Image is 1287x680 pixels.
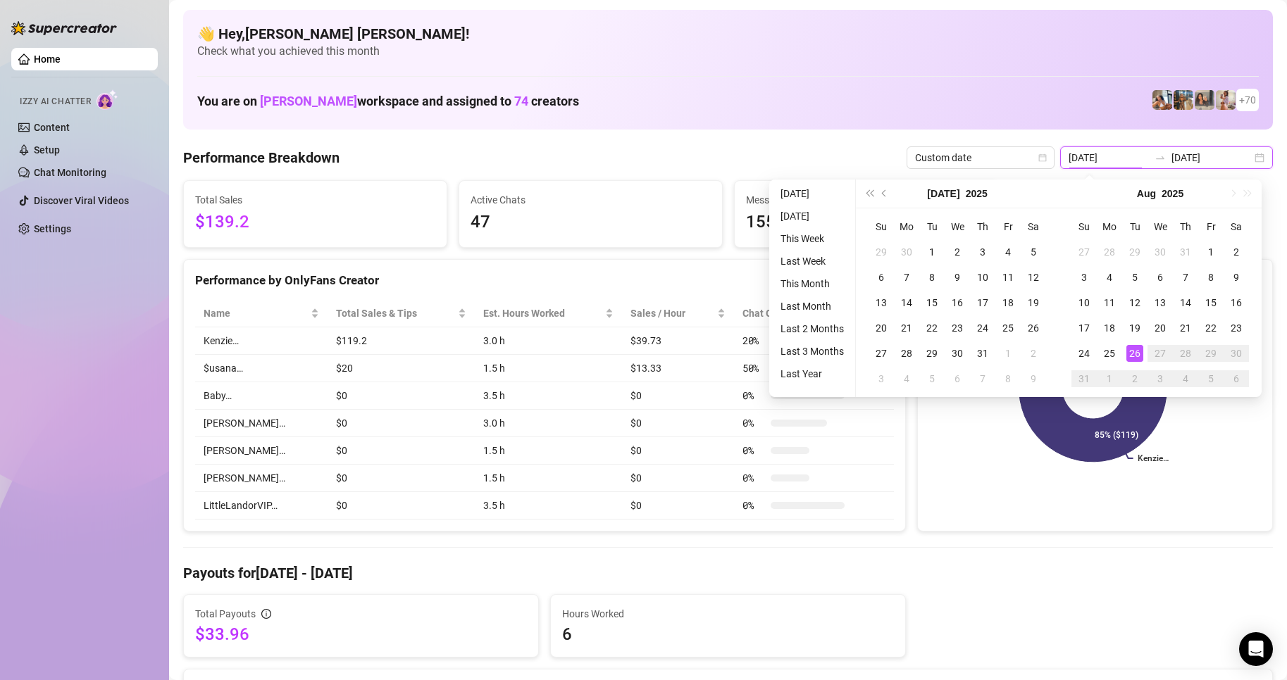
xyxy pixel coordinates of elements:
[1152,370,1169,387] div: 3
[1126,370,1143,387] div: 2
[1152,345,1169,362] div: 27
[775,230,850,247] li: This Week
[919,214,945,239] th: Tu
[919,315,945,341] td: 2025-07-22
[1101,345,1118,362] div: 25
[34,122,70,133] a: Content
[1101,294,1118,311] div: 11
[1021,239,1046,265] td: 2025-07-05
[970,366,995,391] td: 2025-08-07
[1148,214,1173,239] th: We
[622,355,734,382] td: $13.33
[945,239,970,265] td: 2025-07-02
[1025,269,1042,286] div: 12
[328,382,474,410] td: $0
[1025,244,1042,260] div: 5
[775,185,850,202] li: [DATE]
[1021,214,1046,239] th: Sa
[11,21,117,35] img: logo-BBDzfeDw.svg
[894,315,919,341] td: 2025-07-21
[1177,320,1194,336] div: 21
[1195,90,1214,110] img: Esmeralda (@esme_duhhh)
[195,382,328,410] td: Baby…
[1173,214,1198,239] th: Th
[869,214,894,239] th: Su
[195,271,894,290] div: Performance by OnlyFans Creator
[995,214,1021,239] th: Fr
[1155,152,1166,163] span: to
[1228,370,1245,387] div: 6
[1000,370,1016,387] div: 8
[622,465,734,492] td: $0
[927,180,959,208] button: Choose a month
[261,609,271,619] span: info-circle
[475,465,623,492] td: 1.5 h
[1224,214,1249,239] th: Sa
[949,320,966,336] div: 23
[742,388,765,403] span: 0 %
[1126,320,1143,336] div: 19
[1076,370,1093,387] div: 31
[1000,345,1016,362] div: 1
[34,144,60,156] a: Setup
[869,366,894,391] td: 2025-08-03
[1148,290,1173,315] td: 2025-08-13
[894,265,919,290] td: 2025-07-07
[475,410,623,437] td: 3.0 h
[742,360,765,376] span: 50 %
[1126,345,1143,362] div: 26
[742,415,765,431] span: 0 %
[1224,341,1249,366] td: 2025-08-30
[1071,239,1097,265] td: 2025-07-27
[1202,345,1219,362] div: 29
[873,294,890,311] div: 13
[1177,244,1194,260] div: 31
[1173,290,1198,315] td: 2025-08-14
[1000,244,1016,260] div: 4
[924,370,940,387] div: 5
[336,306,454,321] span: Total Sales & Tips
[197,94,579,109] h1: You are on workspace and assigned to creators
[970,290,995,315] td: 2025-07-17
[1148,341,1173,366] td: 2025-08-27
[1097,366,1122,391] td: 2025-09-01
[945,214,970,239] th: We
[1021,290,1046,315] td: 2025-07-19
[1101,370,1118,387] div: 1
[775,275,850,292] li: This Month
[970,214,995,239] th: Th
[1152,244,1169,260] div: 30
[945,366,970,391] td: 2025-08-06
[919,265,945,290] td: 2025-07-08
[195,465,328,492] td: [PERSON_NAME]…
[746,192,986,208] span: Messages Sent
[949,244,966,260] div: 2
[894,214,919,239] th: Mo
[869,290,894,315] td: 2025-07-13
[1152,320,1169,336] div: 20
[1198,366,1224,391] td: 2025-09-05
[622,300,734,327] th: Sales / Hour
[898,320,915,336] div: 21
[1162,180,1183,208] button: Choose a year
[924,244,940,260] div: 1
[622,410,734,437] td: $0
[945,315,970,341] td: 2025-07-23
[974,345,991,362] div: 31
[34,195,129,206] a: Discover Viral Videos
[1076,345,1093,362] div: 24
[1097,341,1122,366] td: 2025-08-25
[195,492,328,520] td: LittleLandorVIP…
[1198,265,1224,290] td: 2025-08-08
[924,345,940,362] div: 29
[995,239,1021,265] td: 2025-07-04
[204,306,308,321] span: Name
[197,24,1259,44] h4: 👋 Hey, [PERSON_NAME] [PERSON_NAME] !
[1101,244,1118,260] div: 28
[1173,366,1198,391] td: 2025-09-04
[1148,265,1173,290] td: 2025-08-06
[742,470,765,486] span: 0 %
[1126,294,1143,311] div: 12
[775,365,850,382] li: Last Year
[1173,315,1198,341] td: 2025-08-21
